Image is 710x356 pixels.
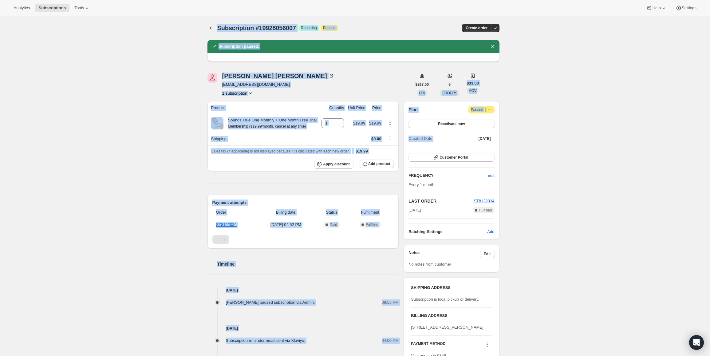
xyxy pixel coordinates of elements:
[217,261,399,267] h2: Timeline
[408,136,432,142] span: Created Date
[448,82,451,87] span: 9
[207,325,399,331] h4: [DATE]
[474,198,494,204] button: ST8122034
[14,6,30,10] span: Analytics
[438,121,465,126] span: Reactivate now
[207,24,216,32] button: Subscriptions
[408,198,474,204] h2: LAST ORDER
[467,80,479,86] span: $33.00
[474,199,494,203] a: ST8122034
[317,209,346,216] span: Status
[652,6,661,10] span: Help
[411,285,492,291] h3: SHIPPING ADDRESS
[211,117,223,129] img: product img
[314,160,353,169] button: Apply discount
[258,209,313,216] span: Billing date
[212,206,257,219] th: Order
[385,119,395,126] button: Product actions
[71,4,94,12] button: Tools
[301,26,317,30] span: Recurring
[382,338,399,344] span: 04:00 PM
[408,182,434,187] span: Every 1 month
[642,4,670,12] button: Help
[480,250,495,258] button: Edit
[353,121,365,125] span: $19.99
[346,101,367,115] th: Unit Price
[207,73,217,83] span: Janice Hornsby
[484,171,498,180] button: Edit
[462,24,491,32] button: Create order
[216,222,237,227] a: ST8122034
[320,101,346,115] th: Quantity
[411,341,445,350] h3: PAYMENT METHOD
[369,121,381,125] span: $19.99
[689,335,704,350] div: Open Intercom Messenger
[323,162,350,167] span: Apply discount
[35,4,69,12] button: Subscriptions
[487,172,494,179] span: Edit
[74,6,84,10] span: Tools
[411,325,483,330] span: [STREET_ADDRESS][PERSON_NAME]
[350,209,390,216] span: Fulfillment
[440,155,468,160] span: Customer Portal
[408,172,487,179] h2: FREQUENCY
[471,107,492,113] span: Paused
[217,25,296,31] span: Subscription #19928056007
[408,120,494,128] button: Reactivate now
[408,207,421,213] span: [DATE]
[479,136,491,141] span: [DATE]
[368,161,390,166] span: Add product
[416,82,429,87] span: $297.00
[222,81,334,88] span: [EMAIL_ADDRESS][DOMAIN_NAME]
[385,135,395,141] button: Shipping actions
[207,101,320,115] th: Product
[466,26,487,30] span: Create order
[483,227,498,237] button: Add
[367,101,383,115] th: Price
[211,149,350,153] span: Sales tax (if applicable) is not displayed because it is calculated with each new order.
[360,160,394,168] button: Add product
[411,297,479,302] span: Subscription is local pickup or delivery.
[408,107,418,113] h2: Plan
[323,26,336,30] span: Paused
[226,300,315,305] span: [PERSON_NAME] paused subscription via Admin.
[222,90,254,96] button: Product actions
[412,80,432,89] button: $297.00
[356,149,368,153] span: $19.99
[330,222,337,227] span: Paid
[475,134,495,143] button: [DATE]
[212,200,394,206] h2: Payment attempts
[258,222,313,228] span: [DATE] · 04:52 PM
[219,43,259,49] h2: Subscription paused.
[408,153,494,162] button: Customer Portal
[479,208,492,213] span: Fulfilled
[419,91,425,95] span: LTV
[488,42,497,51] button: Dismiss notification
[223,117,317,129] div: Sounds True One Monthly + One Month Free Trial
[212,235,394,244] nav: Pagination
[411,313,492,319] h3: BILLING ADDRESS
[366,222,378,227] span: Fulfilled
[382,299,399,306] span: 09:55 PM
[442,91,457,95] span: ORDERS
[10,4,34,12] button: Analytics
[408,262,451,267] span: No notes from customer
[226,338,306,343] span: Subscription reminder email sent via Klaviyo.
[672,4,700,12] button: Settings
[484,251,491,256] span: Edit
[207,132,320,145] th: Shipping
[682,6,696,10] span: Settings
[38,6,66,10] span: Subscriptions
[469,89,476,93] span: AOV
[445,80,454,89] button: 9
[207,287,399,293] h4: [DATE]
[408,229,487,235] h6: Batching Settings
[222,73,334,79] div: [PERSON_NAME] [PERSON_NAME]
[487,229,494,235] span: Add
[408,250,480,258] h3: Notes
[371,136,381,141] span: $0.00
[228,124,306,129] small: Membership ($19.99/month. cancel at any time)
